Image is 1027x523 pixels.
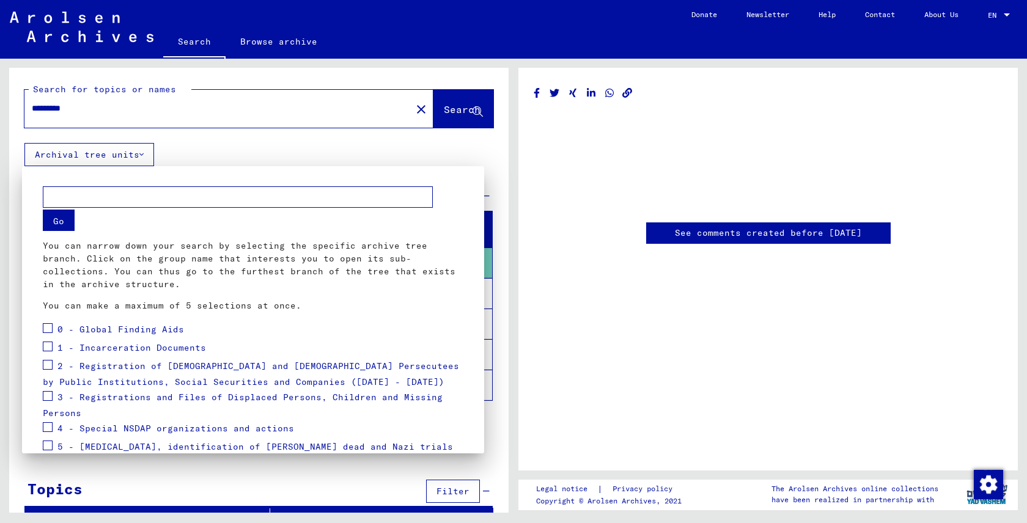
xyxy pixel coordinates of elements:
[43,240,463,291] p: You can narrow down your search by selecting the specific archive tree branch. Click on the group...
[57,342,206,353] span: 1 - Incarceration Documents
[57,423,294,434] span: 4 - Special NSDAP organizations and actions
[57,441,453,452] span: 5 - [MEDICAL_DATA], identification of [PERSON_NAME] dead and Nazi trials
[43,392,443,419] span: 3 - Registrations and Files of Displaced Persons, Children and Missing Persons
[43,360,459,388] span: 2 - Registration of [DEMOGRAPHIC_DATA] and [DEMOGRAPHIC_DATA] Persecutees by Public Institutions,...
[43,210,75,231] button: Go
[57,324,184,335] span: 0 - Global Finding Aids
[43,299,463,312] p: You can make a maximum of 5 selections at once.
[974,470,1003,499] img: Change consent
